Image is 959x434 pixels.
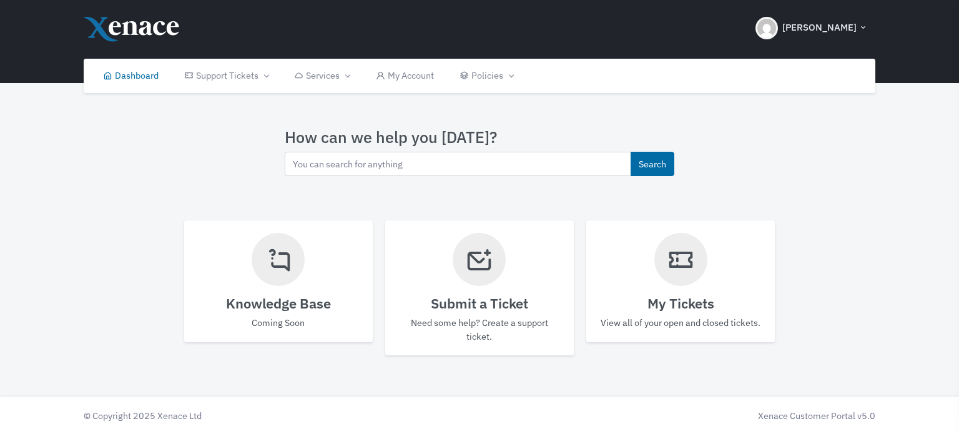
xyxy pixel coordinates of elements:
[197,316,360,330] p: Coming Soon
[184,220,373,342] a: Knowledge Base Coming Soon
[363,59,447,93] a: My Account
[385,220,574,356] a: Submit a Ticket Need some help? Create a support ticket.
[90,59,172,93] a: Dashboard
[447,59,526,93] a: Policies
[398,295,561,312] h4: Submit a Ticket
[599,316,762,330] p: View all of your open and closed tickets.
[748,6,875,50] button: [PERSON_NAME]
[285,152,631,176] input: You can search for anything
[631,152,674,176] button: Search
[398,316,561,343] p: Need some help? Create a support ticket.
[285,128,674,147] h3: How can we help you [DATE]?
[171,59,281,93] a: Support Tickets
[586,220,775,342] a: My Tickets View all of your open and closed tickets.
[599,295,762,312] h4: My Tickets
[755,17,778,39] img: Header Avatar
[77,409,479,423] div: © Copyright 2025 Xenace Ltd
[486,409,875,423] div: Xenace Customer Portal v5.0
[197,295,360,312] h4: Knowledge Base
[782,21,857,35] span: [PERSON_NAME]
[282,59,363,93] a: Services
